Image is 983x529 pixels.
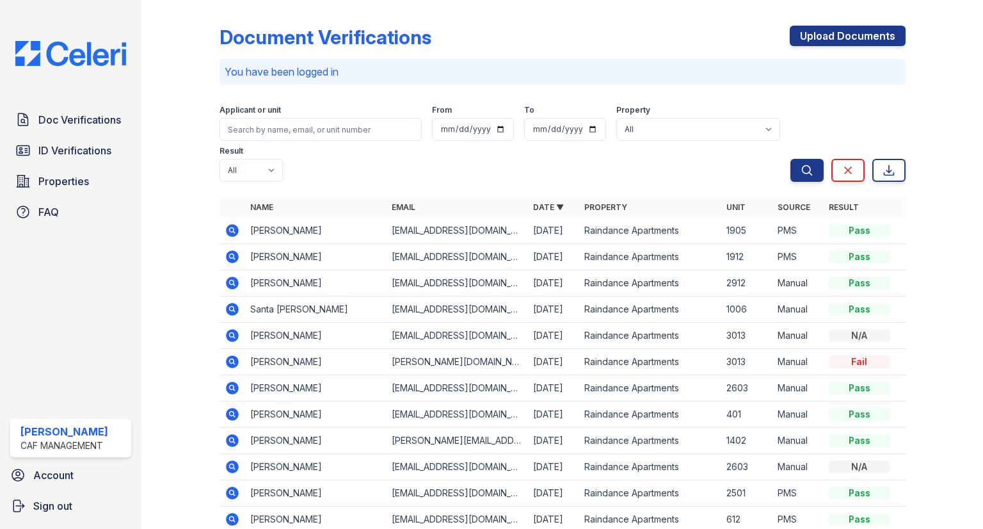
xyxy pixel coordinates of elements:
td: Raindance Apartments [579,218,721,244]
div: N/A [829,329,890,342]
a: Email [392,202,415,212]
td: Raindance Apartments [579,454,721,480]
a: Name [250,202,273,212]
td: Raindance Apartments [579,270,721,297]
a: Account [5,462,136,488]
td: Raindance Apartments [579,323,721,349]
a: Sign out [5,493,136,519]
td: [PERSON_NAME] [245,270,387,297]
td: Santa [PERSON_NAME] [245,297,387,323]
td: [DATE] [528,218,579,244]
div: Pass [829,250,890,263]
label: Result [220,146,243,156]
td: [DATE] [528,480,579,507]
td: 1402 [721,428,772,454]
a: Properties [10,168,131,194]
td: PMS [772,218,824,244]
div: Fail [829,355,890,368]
div: CAF Management [20,439,108,452]
td: Raindance Apartments [579,244,721,270]
td: Manual [772,323,824,349]
a: Date ▼ [533,202,564,212]
td: Manual [772,375,824,402]
td: Raindance Apartments [579,428,721,454]
td: 3013 [721,323,772,349]
a: ID Verifications [10,138,131,163]
td: [EMAIL_ADDRESS][DOMAIN_NAME] [387,480,528,507]
td: [EMAIL_ADDRESS][DOMAIN_NAME] [387,270,528,297]
a: Source [778,202,810,212]
span: ID Verifications [38,143,111,158]
td: PMS [772,244,824,270]
a: Result [829,202,859,212]
label: From [432,105,452,115]
td: [DATE] [528,323,579,349]
td: 1905 [721,218,772,244]
td: Manual [772,349,824,375]
td: [PERSON_NAME] [245,244,387,270]
div: [PERSON_NAME] [20,424,108,439]
td: [EMAIL_ADDRESS][DOMAIN_NAME] [387,297,528,323]
td: Manual [772,297,824,323]
span: FAQ [38,204,59,220]
td: 3013 [721,349,772,375]
td: [PERSON_NAME] [245,323,387,349]
td: [DATE] [528,244,579,270]
td: Raindance Apartments [579,297,721,323]
td: 401 [721,402,772,428]
div: Pass [829,434,890,447]
td: [DATE] [528,428,579,454]
td: [DATE] [528,375,579,402]
td: Manual [772,270,824,297]
div: Pass [829,277,890,289]
td: 2912 [721,270,772,297]
td: [PERSON_NAME] [245,218,387,244]
label: To [524,105,534,115]
td: [EMAIL_ADDRESS][DOMAIN_NAME] [387,454,528,480]
td: [PERSON_NAME][DOMAIN_NAME][EMAIL_ADDRESS][PERSON_NAME][DOMAIN_NAME] [387,349,528,375]
td: [DATE] [528,349,579,375]
td: [EMAIL_ADDRESS][DOMAIN_NAME] [387,244,528,270]
td: Raindance Apartments [579,402,721,428]
td: [EMAIL_ADDRESS][DOMAIN_NAME] [387,218,528,244]
td: [PERSON_NAME] [245,428,387,454]
div: Pass [829,487,890,500]
td: Manual [772,454,824,480]
div: Document Verifications [220,26,431,49]
span: Doc Verifications [38,112,121,127]
td: Raindance Apartments [579,480,721,507]
div: Pass [829,303,890,316]
td: 2603 [721,375,772,402]
td: Manual [772,428,824,454]
td: Manual [772,402,824,428]
td: [DATE] [528,402,579,428]
td: Raindance Apartments [579,375,721,402]
td: [PERSON_NAME][EMAIL_ADDRESS][DOMAIN_NAME] [387,428,528,454]
td: [EMAIL_ADDRESS][DOMAIN_NAME] [387,323,528,349]
span: Account [33,468,74,483]
span: Properties [38,174,89,189]
label: Property [616,105,650,115]
td: PMS [772,480,824,507]
td: [EMAIL_ADDRESS][DOMAIN_NAME] [387,402,528,428]
div: Pass [829,513,890,526]
a: Doc Verifications [10,107,131,133]
td: [PERSON_NAME] [245,375,387,402]
td: 2501 [721,480,772,507]
a: FAQ [10,199,131,225]
td: [PERSON_NAME] [245,454,387,480]
td: [PERSON_NAME] [245,349,387,375]
a: Upload Documents [790,26,906,46]
td: [DATE] [528,270,579,297]
td: 2603 [721,454,772,480]
div: Pass [829,382,890,395]
img: CE_Logo_Blue-a8612792a0a2168367f1c8372b55b34899dd931a85d93a1a3d3e32e68fde9ad4.png [5,41,136,66]
div: N/A [829,460,890,473]
td: Raindance Apartments [579,349,721,375]
td: [PERSON_NAME] [245,480,387,507]
td: [EMAIL_ADDRESS][DOMAIN_NAME] [387,375,528,402]
a: Unit [726,202,746,212]
td: 1912 [721,244,772,270]
p: You have been logged in [225,64,900,79]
